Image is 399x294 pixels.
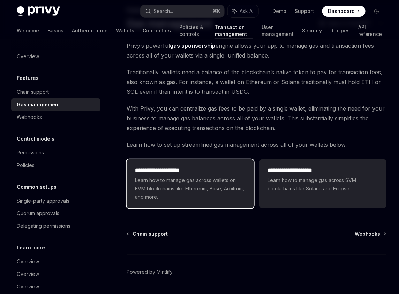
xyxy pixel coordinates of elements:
div: Chain support [17,88,49,96]
img: dark logo [17,6,60,16]
div: Overview [17,52,39,61]
a: Powered by Mintlify [127,269,173,276]
a: Demo [272,8,286,15]
div: Policies [17,161,35,169]
div: Gas management [17,100,60,109]
a: User management [262,22,294,39]
a: Support [295,8,314,15]
a: Overview [11,268,100,280]
span: Privy’s powerful engine allows your app to manage gas and transaction fees across all of your wal... [127,41,386,60]
div: Delegating permissions [17,222,70,230]
a: Dashboard [322,6,366,17]
a: Connectors [143,22,171,39]
a: Wallets [116,22,134,39]
h5: Features [17,74,39,82]
a: Recipes [330,22,350,39]
span: Dashboard [328,8,355,15]
a: **** **** **** **** *Learn how to manage gas across SVM blockchains like Solana and Eclipse. [259,159,386,208]
a: Gas management [11,98,100,111]
div: Search... [154,7,173,15]
span: With Privy, you can centralize gas fees to be paid by a single wallet, eliminating the need for y... [127,104,386,133]
a: Overview [11,280,100,293]
span: Chain support [133,231,168,238]
a: **** **** **** **** *Learn how to manage gas across wallets on EVM blockchains like Ethereum, Bas... [127,159,254,208]
h5: Control models [17,135,54,143]
span: ⌘ K [213,8,220,14]
div: Overview [17,282,39,291]
span: Ask AI [240,8,254,15]
div: Quorum approvals [17,209,59,218]
a: Policies [11,159,100,172]
span: Learn how to manage gas across SVM blockchains like Solana and Eclipse. [268,176,378,193]
div: Overview [17,257,39,266]
button: Toggle dark mode [371,6,382,17]
a: Basics [47,22,63,39]
a: Permissions [11,146,100,159]
a: Single-party approvals [11,195,100,207]
a: Delegating permissions [11,220,100,232]
strong: gas sponsorship [170,42,216,49]
a: Chain support [11,86,100,98]
a: Authentication [72,22,108,39]
span: Learn how to set up streamlined gas management across all of your wallets below. [127,140,386,150]
a: Chain support [127,231,168,238]
a: Webhooks [11,111,100,123]
a: Webhooks [355,231,386,238]
button: Search...⌘K [141,5,225,17]
h5: Learn more [17,243,45,252]
span: Webhooks [355,231,381,238]
a: Quorum approvals [11,207,100,220]
a: Security [302,22,322,39]
a: Overview [11,50,100,63]
a: Transaction management [215,22,253,39]
span: Traditionally, wallets need a balance of the blockchain’s native token to pay for transaction fee... [127,67,386,97]
div: Webhooks [17,113,42,121]
a: API reference [358,22,382,39]
div: Single-party approvals [17,197,69,205]
span: Learn how to manage gas across wallets on EVM blockchains like Ethereum, Base, Arbitrum, and more. [135,176,245,201]
a: Welcome [17,22,39,39]
div: Overview [17,270,39,278]
div: Permissions [17,149,44,157]
h5: Common setups [17,183,57,191]
a: Overview [11,255,100,268]
button: Ask AI [228,5,258,17]
a: Policies & controls [179,22,206,39]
